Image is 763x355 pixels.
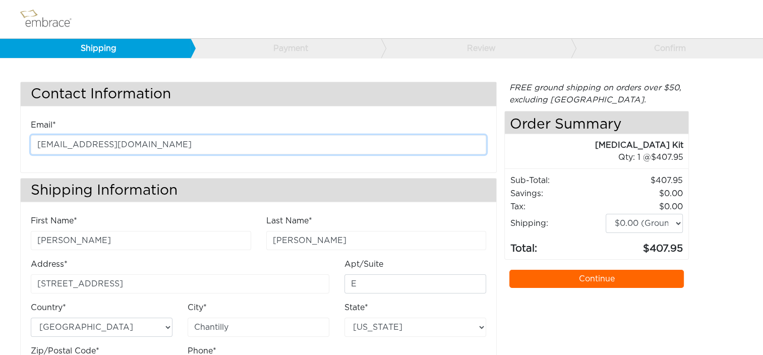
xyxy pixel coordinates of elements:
[651,153,683,161] span: 407.95
[504,82,689,106] div: FREE ground shipping on orders over $50, excluding [GEOGRAPHIC_DATA].
[605,200,683,213] td: 0.00
[31,258,68,270] label: Address*
[510,187,605,200] td: Savings :
[510,233,605,257] td: Total:
[31,302,66,314] label: Country*
[190,39,381,58] a: Payment
[381,39,571,58] a: Review
[605,174,683,187] td: 407.95
[509,270,684,288] a: Continue
[605,233,683,257] td: 407.95
[188,302,207,314] label: City*
[31,119,56,131] label: Email*
[571,39,761,58] a: Confirm
[510,200,605,213] td: Tax:
[517,151,683,163] div: 1 @
[605,187,683,200] td: 0.00
[505,111,688,134] h4: Order Summary
[344,258,383,270] label: Apt/Suite
[21,179,496,202] h3: Shipping Information
[505,139,683,151] div: [MEDICAL_DATA] Kit
[344,302,368,314] label: State*
[510,213,605,233] td: Shipping:
[18,7,83,32] img: logo.png
[266,215,312,227] label: Last Name*
[31,215,77,227] label: First Name*
[510,174,605,187] td: Sub-Total:
[21,82,496,106] h3: Contact Information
